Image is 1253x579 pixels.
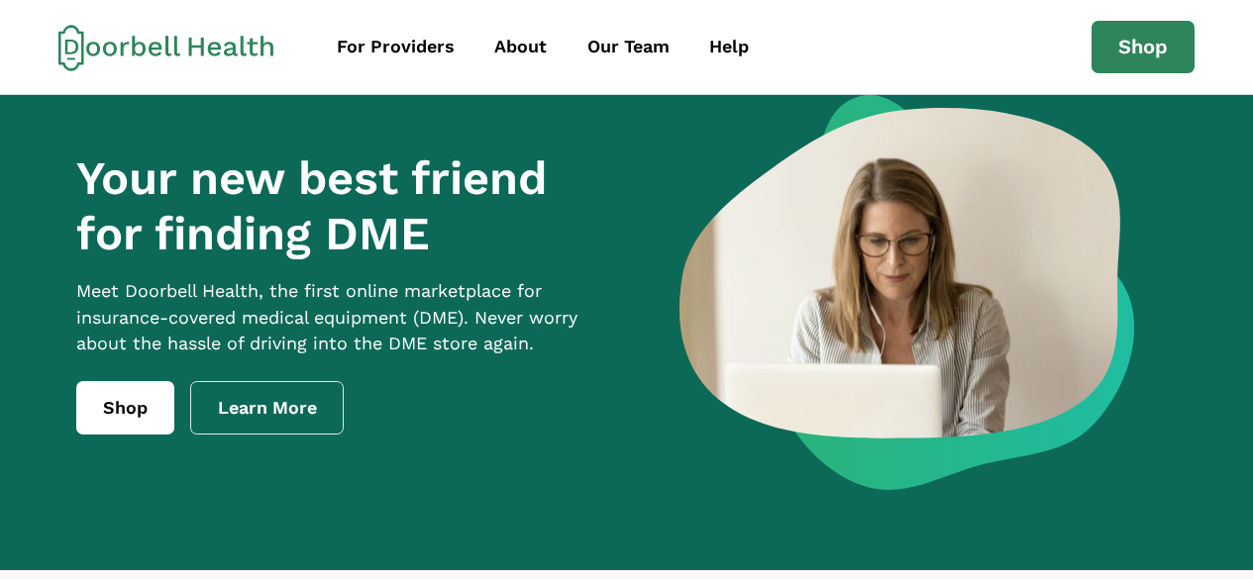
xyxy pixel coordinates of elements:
[337,34,455,60] div: For Providers
[190,381,345,434] a: Learn More
[76,150,615,262] h1: Your new best friend for finding DME
[709,34,749,60] div: Help
[319,25,472,69] a: For Providers
[691,25,767,69] a: Help
[679,95,1134,490] img: a woman looking at a computer
[494,34,547,60] div: About
[1092,21,1195,74] a: Shop
[76,381,174,434] a: Shop
[570,25,687,69] a: Our Team
[476,25,565,69] a: About
[76,278,615,358] p: Meet Doorbell Health, the first online marketplace for insurance-covered medical equipment (DME)....
[587,34,670,60] div: Our Team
